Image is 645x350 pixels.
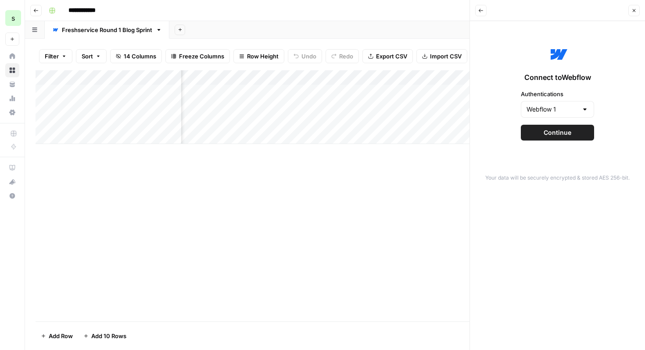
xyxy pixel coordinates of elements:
[301,52,316,61] span: Undo
[5,175,19,189] button: What's new?
[376,52,407,61] span: Export CSV
[78,329,132,343] button: Add 10 Rows
[165,49,230,63] button: Freeze Columns
[36,329,78,343] button: Add Row
[544,128,571,137] span: Continue
[45,21,169,39] a: Freshservice Round 1 Blog Sprint
[5,77,19,91] a: Your Data
[62,25,152,34] div: Freshservice Round 1 Blog Sprint
[233,49,284,63] button: Row Height
[527,105,578,114] input: Webflow 1
[339,52,353,61] span: Redo
[247,52,279,61] span: Row Height
[521,90,594,98] label: Authentications
[179,52,224,61] span: Freeze Columns
[76,49,107,63] button: Sort
[5,105,19,119] a: Settings
[5,189,19,203] button: Help + Support
[5,63,19,77] a: Browse
[49,332,73,340] span: Add Row
[5,7,19,29] button: Workspace: saasgenie
[110,49,162,63] button: 14 Columns
[11,13,15,23] span: s
[416,49,467,63] button: Import CSV
[288,49,322,63] button: Undo
[124,52,156,61] span: 14 Columns
[39,49,72,63] button: Filter
[6,175,19,188] div: What's new?
[475,174,640,182] p: Your data will be securely encrypted & stored AES 256-bit.
[521,125,594,141] button: Continue
[524,72,591,83] span: Connect to Webflow
[5,161,19,175] a: AirOps Academy
[82,52,93,61] span: Sort
[430,52,462,61] span: Import CSV
[326,49,359,63] button: Redo
[5,91,19,105] a: Usage
[5,49,19,63] a: Home
[45,52,59,61] span: Filter
[91,332,126,340] span: Add 10 Rows
[362,49,413,63] button: Export CSV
